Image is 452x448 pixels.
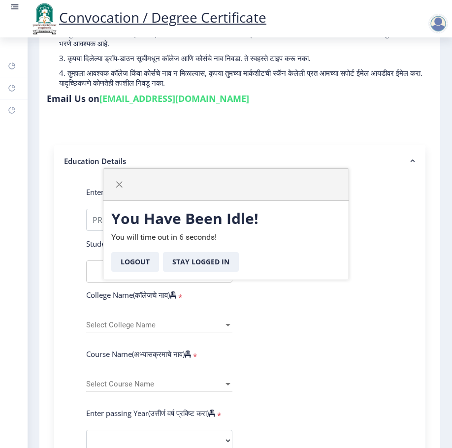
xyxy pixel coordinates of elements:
[47,93,249,104] h6: Email Us on
[86,408,215,418] label: Enter passing Year(उत्तीर्ण वर्ष प्रविष्ट करा)
[30,2,59,35] img: logo
[30,8,266,27] a: Convocation / Degree Certificate
[111,209,341,228] h3: You Have Been Idle!
[59,29,430,48] p: 2. तुम्ही ज्या कोर्ससाठी पदवी प्रमाणपत्रासाठी अर्ज करत आहात त्या अभ्यासक्रमाच्या नवीनतम जारी केले...
[59,53,430,63] p: 3. कृपया दिलेल्या ड्रॉप-डाउन सूचीमधून कॉलेज आणि कोर्सचे नाव निवडा. ते स्वहस्ते टाइप करू नका.
[86,321,224,329] span: Select College Name
[86,290,176,300] label: College Name(कॉलेजचे नाव)
[111,252,159,272] button: Logout
[86,187,304,197] label: Enter Your PRN Number (तुमचा पीआरएन (कायम नोंदणी क्रमांक) एंटर करा)
[59,68,430,88] p: 4. तुम्हाला आवश्यक कॉलेज किंवा कोर्सचे नाव न मिळाल्यास, कृपया तुमच्या मार्कशीटची स्कॅन केलेली प्र...
[99,93,249,104] a: [EMAIL_ADDRESS][DOMAIN_NAME]
[86,349,191,359] label: Course Name(अभ्यासक्रमाचे नाव)
[163,252,239,272] button: Stay Logged In
[86,380,224,388] span: Select Course Name
[86,209,232,231] input: PRN Number
[86,239,180,249] label: Student Type (विद्यार्थी प्रकार)
[103,201,349,280] div: You will time out in 6 seconds!
[54,145,425,177] nb-accordion-item-header: Education Details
